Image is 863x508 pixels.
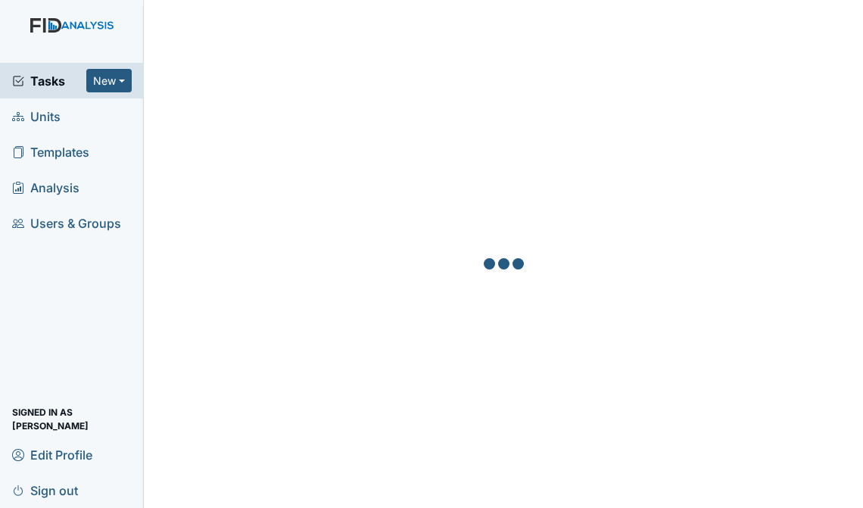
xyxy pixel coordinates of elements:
[12,443,92,466] span: Edit Profile
[12,72,86,90] a: Tasks
[12,176,79,199] span: Analysis
[12,104,61,128] span: Units
[86,69,132,92] button: New
[12,407,132,431] span: Signed in as [PERSON_NAME]
[12,478,78,502] span: Sign out
[12,211,121,235] span: Users & Groups
[12,140,89,164] span: Templates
